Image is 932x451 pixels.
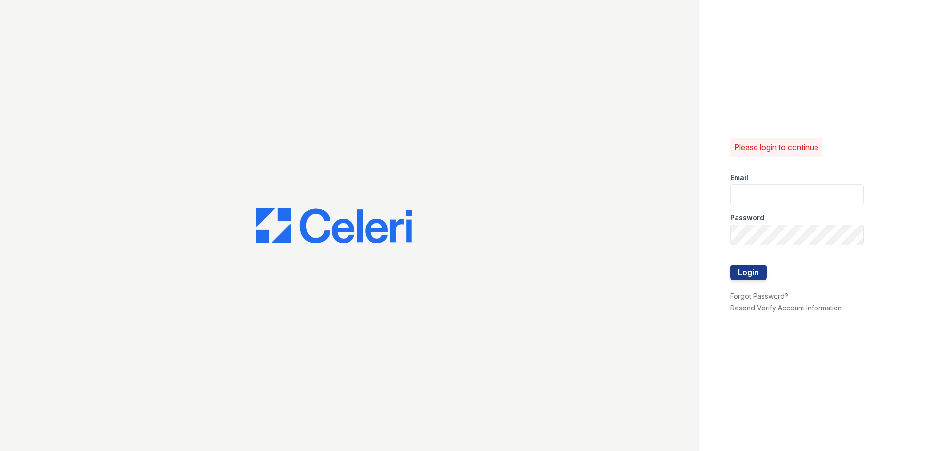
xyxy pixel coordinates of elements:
p: Please login to continue [734,142,818,153]
a: Forgot Password? [730,292,788,300]
img: CE_Logo_Blue-a8612792a0a2168367f1c8372b55b34899dd931a85d93a1a3d3e32e68fde9ad4.png [256,208,412,243]
a: Resend Verify Account Information [730,304,842,312]
label: Password [730,213,764,223]
label: Email [730,173,748,183]
button: Login [730,265,767,280]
